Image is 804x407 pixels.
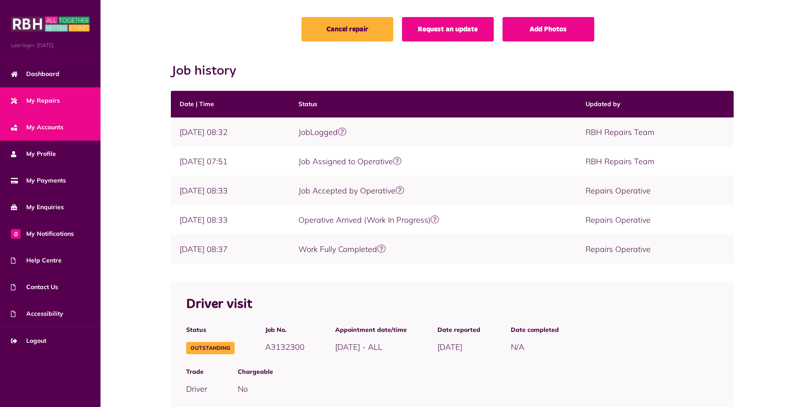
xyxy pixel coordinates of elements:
[186,325,235,335] span: Status
[186,342,235,354] span: Outstanding
[238,384,248,394] span: No
[11,309,63,318] span: Accessibility
[11,256,62,265] span: Help Centre
[290,205,577,235] td: Operative Arrived (Work In Progress)
[290,117,577,147] td: JobLogged
[11,203,64,212] span: My Enquiries
[186,367,207,376] span: Trade
[11,176,66,185] span: My Payments
[577,147,734,176] td: RBH Repairs Team
[265,325,305,335] span: Job No.
[335,342,382,352] span: [DATE] - ALL
[186,298,252,311] span: Driver visit
[577,117,734,147] td: RBH Repairs Team
[171,117,290,147] td: [DATE] 08:32
[11,336,46,345] span: Logout
[171,147,290,176] td: [DATE] 07:51
[511,325,559,335] span: Date completed
[511,342,524,352] span: N/A
[11,96,60,105] span: My Repairs
[171,63,734,79] h2: Job history
[335,325,407,335] span: Appointment date/time
[577,205,734,235] td: Repairs Operative
[502,17,594,41] a: Add Photos
[11,41,90,49] span: Last login: [DATE]
[290,91,577,117] th: Status
[171,235,290,264] td: [DATE] 08:37
[171,91,290,117] th: Date | Time
[577,91,734,117] th: Updated by
[11,149,56,159] span: My Profile
[437,342,462,352] span: [DATE]
[186,384,207,394] span: Driver
[290,147,577,176] td: Job Assigned to Operative
[265,342,305,352] span: A3132300
[11,283,58,292] span: Contact Us
[11,15,90,33] img: MyRBH
[11,229,74,238] span: My Notifications
[437,325,480,335] span: Date reported
[11,229,21,238] span: 0
[11,123,63,132] span: My Accounts
[171,176,290,205] td: [DATE] 08:33
[238,367,718,376] span: Chargeable
[301,17,393,41] a: Cancel repair
[402,17,494,41] a: Request an update
[577,176,734,205] td: Repairs Operative
[577,235,734,264] td: Repairs Operative
[290,235,577,264] td: Work Fully Completed
[11,69,59,79] span: Dashboard
[290,176,577,205] td: Job Accepted by Operative
[171,205,290,235] td: [DATE] 08:33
